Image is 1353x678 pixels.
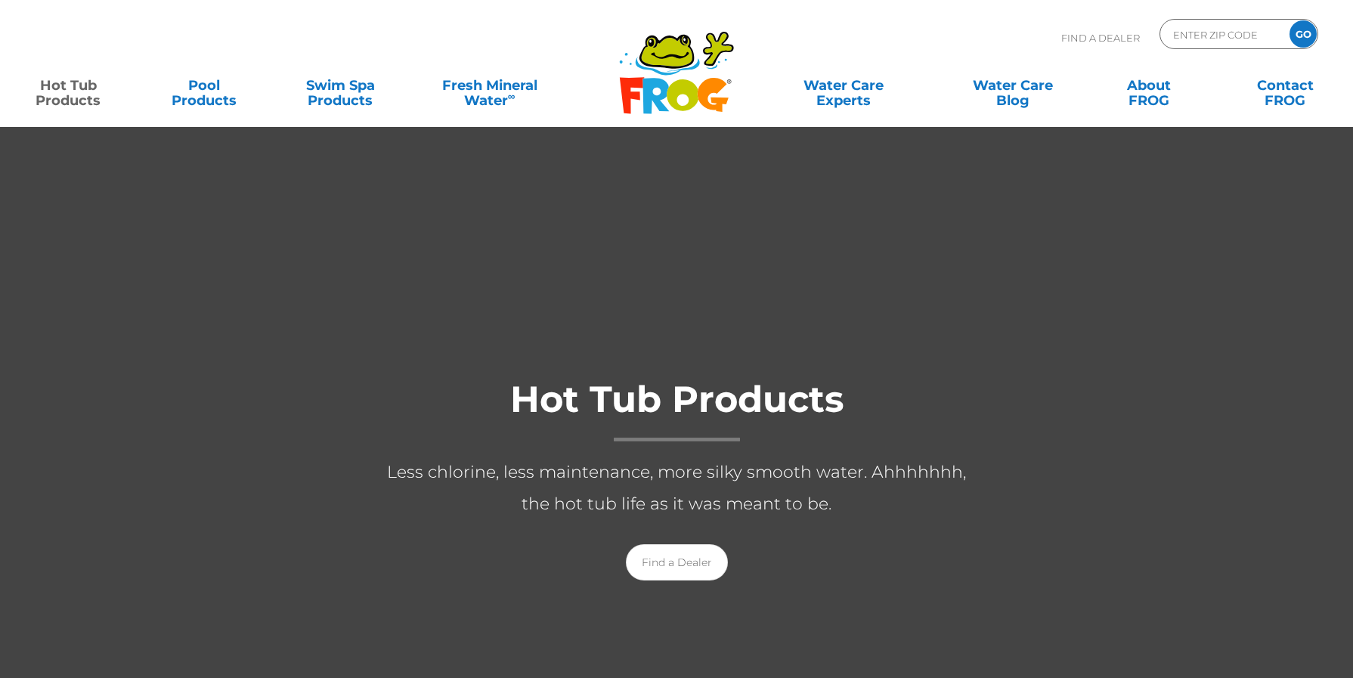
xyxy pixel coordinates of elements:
[758,70,930,101] a: Water CareExperts
[626,544,728,580] a: Find a Dealer
[1232,70,1338,101] a: ContactFROG
[1290,20,1317,48] input: GO
[1172,23,1274,45] input: Zip Code Form
[374,379,979,441] h1: Hot Tub Products
[374,457,979,520] p: Less chlorine, less maintenance, more silky smooth water. Ahhhhhhh, the hot tub life as it was me...
[1096,70,1202,101] a: AboutFROG
[151,70,257,101] a: PoolProducts
[508,90,516,102] sup: ∞
[15,70,121,101] a: Hot TubProducts
[1061,19,1140,57] p: Find A Dealer
[287,70,393,101] a: Swim SpaProducts
[960,70,1066,101] a: Water CareBlog
[423,70,556,101] a: Fresh MineralWater∞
